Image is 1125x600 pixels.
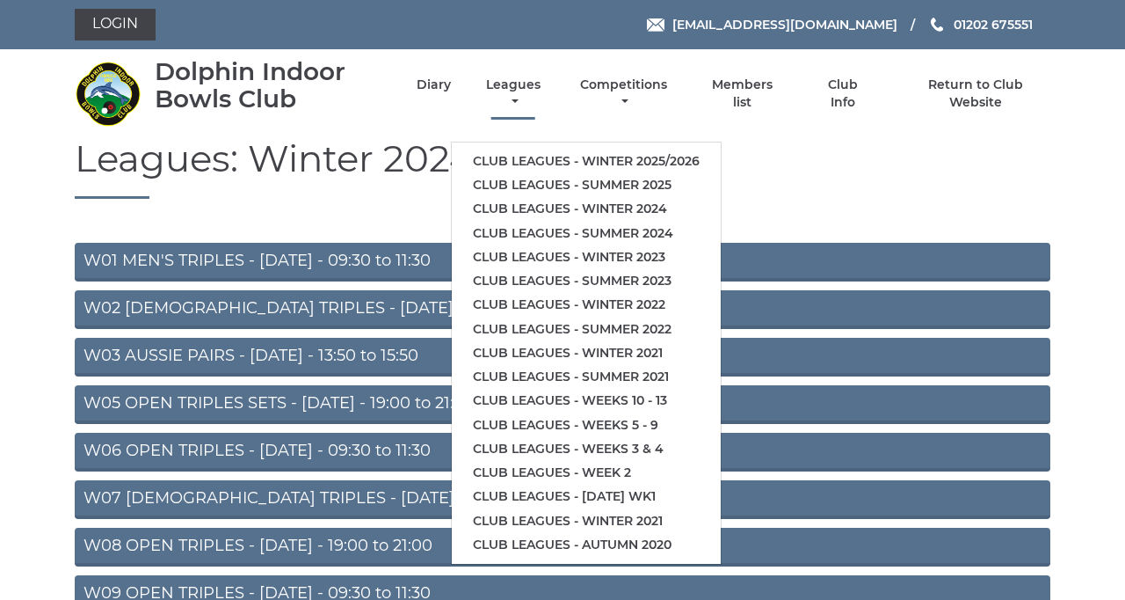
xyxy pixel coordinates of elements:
a: Club leagues - Summer 2025 [452,173,721,197]
a: W07 [DEMOGRAPHIC_DATA] TRIPLES - [DATE] - 13:50 to 15:50 [75,480,1050,519]
a: Club leagues - [DATE] wk1 [452,485,721,509]
a: W05 OPEN TRIPLES SETS - [DATE] - 19:00 to 21:00 [75,385,1050,424]
a: W02 [DEMOGRAPHIC_DATA] TRIPLES - [DATE] - 11:40 to 13:40 [75,290,1050,329]
a: Login [75,9,156,40]
a: Club leagues - Winter 2021 [452,341,721,365]
a: Club leagues - Winter 2021 [452,509,721,533]
a: Phone us 01202 675551 [928,15,1033,34]
a: Club leagues - Winter 2025/2026 [452,150,721,173]
a: Leagues [482,77,545,111]
a: Club leagues - Summer 2022 [452,318,721,341]
a: W08 OPEN TRIPLES - [DATE] - 19:00 to 21:00 [75,528,1050,567]
img: Dolphin Indoor Bowls Club [75,61,141,127]
a: Club leagues - Weeks 3 & 4 [452,437,721,461]
a: Return to Club Website [902,77,1050,111]
img: Email [647,18,664,32]
img: Phone us [931,18,943,32]
a: Club Info [814,77,871,111]
h1: Leagues: Winter 2024 [75,138,1050,199]
a: Club leagues - Week 2 [452,461,721,485]
a: Members list [702,77,783,111]
a: Club leagues - Winter 2024 [452,197,721,221]
a: Competitions [576,77,671,111]
a: Club leagues - Autumn 2020 [452,533,721,557]
span: [EMAIL_ADDRESS][DOMAIN_NAME] [672,17,897,33]
a: Club leagues - Summer 2021 [452,365,721,389]
a: W01 MEN'S TRIPLES - [DATE] - 09:30 to 11:30 [75,243,1050,282]
a: Club leagues - Winter 2022 [452,293,721,317]
a: W03 AUSSIE PAIRS - [DATE] - 13:50 to 15:50 [75,338,1050,377]
a: Club leagues - Summer 2023 [452,269,721,293]
a: Diary [417,77,451,93]
a: W06 OPEN TRIPLES - [DATE] - 09:30 to 11:30 [75,433,1050,472]
a: Email [EMAIL_ADDRESS][DOMAIN_NAME] [647,15,897,34]
a: Club leagues - Weeks 10 - 13 [452,389,721,413]
ul: Leagues [451,142,722,565]
a: Club leagues - Winter 2023 [452,245,721,269]
a: Club leagues - Summer 2024 [452,222,721,245]
span: 01202 675551 [954,17,1033,33]
div: Dolphin Indoor Bowls Club [155,58,386,113]
a: Club leagues - Weeks 5 - 9 [452,413,721,437]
